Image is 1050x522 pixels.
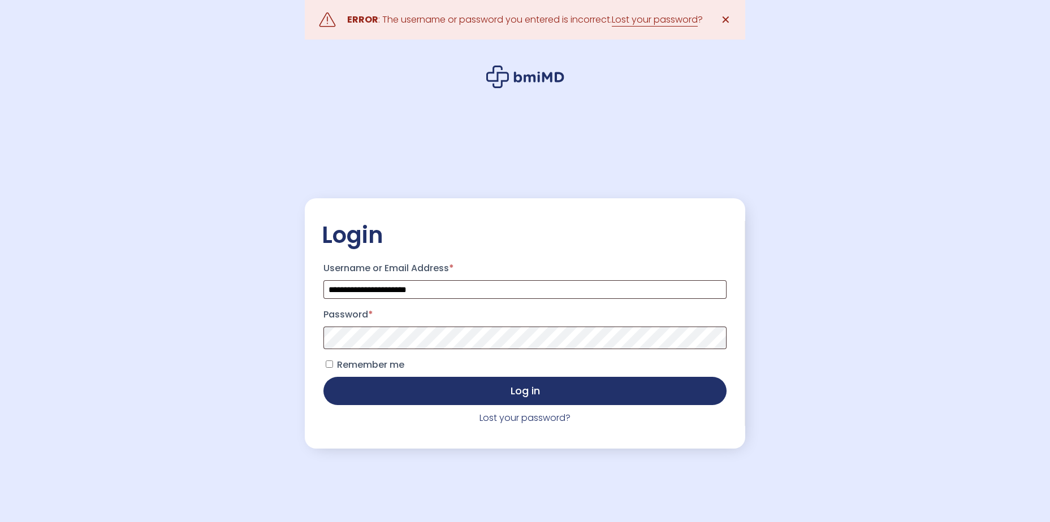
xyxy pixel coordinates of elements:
[612,13,698,27] a: Lost your password
[326,360,333,368] input: Remember me
[347,13,378,26] strong: ERROR
[323,377,727,405] button: Log in
[479,411,571,424] a: Lost your password?
[323,259,727,277] label: Username or Email Address
[721,12,731,28] span: ✕
[347,12,703,28] div: : The username or password you entered is incorrect. ?
[714,8,737,31] a: ✕
[337,358,404,371] span: Remember me
[322,221,728,249] h2: Login
[323,306,727,324] label: Password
